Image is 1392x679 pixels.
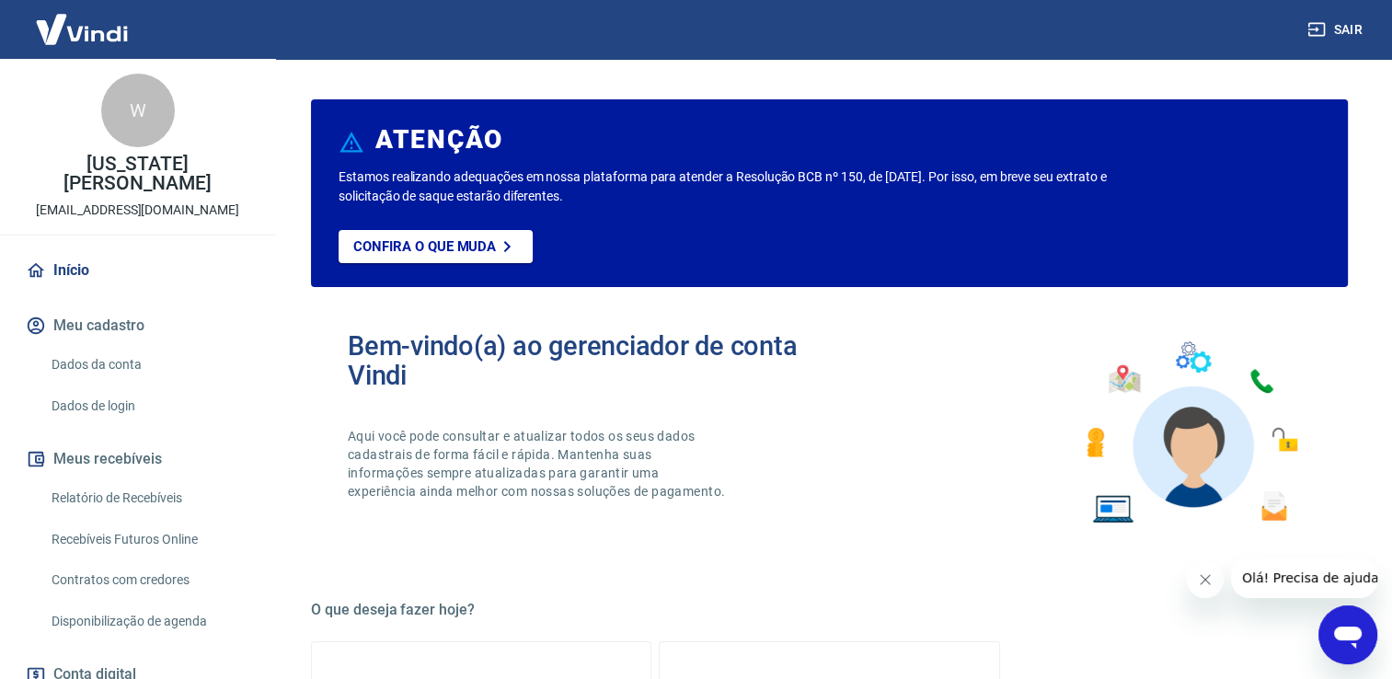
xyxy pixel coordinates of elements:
[101,74,175,147] div: W
[1304,13,1370,47] button: Sair
[44,346,253,384] a: Dados da conta
[22,250,253,291] a: Início
[311,601,1348,619] h5: O que deseja fazer hoje?
[339,230,533,263] a: Confira o que muda
[22,439,253,479] button: Meus recebíveis
[1318,605,1377,664] iframe: Botão para abrir a janela de mensagens
[44,603,253,640] a: Disponibilização de agenda
[44,521,253,558] a: Recebíveis Futuros Online
[1070,331,1311,535] img: Imagem de um avatar masculino com diversos icones exemplificando as funcionalidades do gerenciado...
[1231,558,1377,598] iframe: Mensagem da empresa
[1187,561,1224,598] iframe: Fechar mensagem
[348,331,830,390] h2: Bem-vindo(a) ao gerenciador de conta Vindi
[353,238,496,255] p: Confira o que muda
[22,305,253,346] button: Meu cadastro
[44,387,253,425] a: Dados de login
[44,479,253,517] a: Relatório de Recebíveis
[22,1,142,57] img: Vindi
[339,167,1124,206] p: Estamos realizando adequações em nossa plataforma para atender a Resolução BCB nº 150, de [DATE]....
[36,201,239,220] p: [EMAIL_ADDRESS][DOMAIN_NAME]
[44,561,253,599] a: Contratos com credores
[15,155,260,193] p: [US_STATE][PERSON_NAME]
[348,427,729,501] p: Aqui você pode consultar e atualizar todos os seus dados cadastrais de forma fácil e rápida. Mant...
[375,131,503,149] h6: ATENÇÃO
[11,13,155,28] span: Olá! Precisa de ajuda?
